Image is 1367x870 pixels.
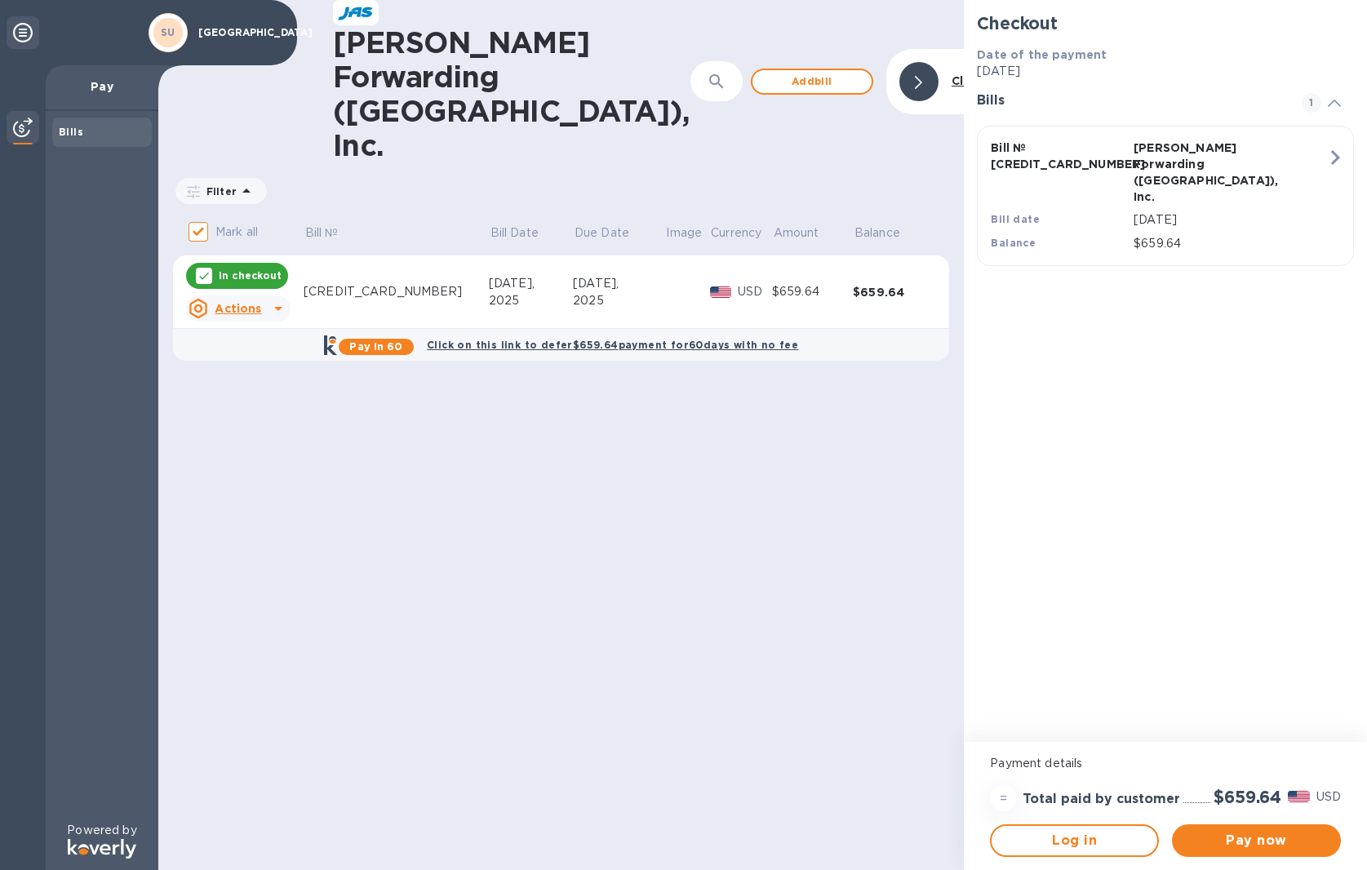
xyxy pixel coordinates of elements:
[991,213,1040,225] b: Bill date
[774,224,819,242] p: Amount
[990,824,1159,857] button: Log in
[219,269,282,282] p: In checkout
[772,283,853,300] div: $659.64
[198,27,280,38] p: [GEOGRAPHIC_DATA]
[67,822,136,839] p: Powered by
[1005,831,1144,850] span: Log in
[1134,211,1327,229] p: [DATE]
[349,340,402,353] b: Pay in 60
[427,339,798,351] b: Click on this link to defer $659.64 payment for 60 days with no fee
[1288,791,1310,802] img: USD
[1134,140,1270,205] p: [PERSON_NAME] Forwarding ([GEOGRAPHIC_DATA]), Inc.
[1023,792,1180,807] h3: Total paid by customer
[305,224,360,242] span: Bill №
[853,284,934,300] div: $659.64
[573,275,664,292] div: [DATE],
[738,283,772,300] p: USD
[990,785,1016,811] div: =
[952,74,1027,87] b: Click to hide
[215,302,261,315] u: Actions
[1134,235,1327,252] p: $659.64
[977,126,1354,266] button: Bill №[CREDIT_CARD_NUMBER][PERSON_NAME] Forwarding ([GEOGRAPHIC_DATA]), Inc.Bill date[DATE]Balanc...
[774,224,841,242] span: Amount
[59,78,145,95] p: Pay
[977,13,1354,33] h2: Checkout
[573,292,664,309] div: 2025
[854,224,921,242] span: Balance
[990,755,1341,772] p: Payment details
[575,224,650,242] span: Due Date
[489,275,573,292] div: [DATE],
[490,224,560,242] span: Bill Date
[1214,787,1281,807] h2: $659.64
[305,224,339,242] p: Bill №
[710,286,732,298] img: USD
[489,292,573,309] div: 2025
[215,224,258,241] p: Mark all
[333,25,690,162] h1: [PERSON_NAME] Forwarding ([GEOGRAPHIC_DATA]), Inc.
[1302,93,1321,113] span: 1
[59,126,83,138] b: Bills
[1316,788,1341,806] p: USD
[1185,831,1328,850] span: Pay now
[490,224,539,242] p: Bill Date
[766,72,859,91] span: Add bill
[575,224,629,242] p: Due Date
[977,63,1354,80] p: [DATE]
[751,69,873,95] button: Addbill
[666,224,702,242] p: Image
[68,839,136,859] img: Logo
[991,237,1036,249] b: Balance
[711,224,761,242] p: Currency
[161,26,175,38] b: SU
[854,224,900,242] p: Balance
[977,48,1107,61] b: Date of the payment
[304,283,489,300] div: [CREDIT_CARD_NUMBER]
[977,93,1282,109] h3: Bills
[1172,824,1341,857] button: Pay now
[991,140,1127,172] p: Bill № [CREDIT_CARD_NUMBER]
[200,184,237,198] p: Filter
